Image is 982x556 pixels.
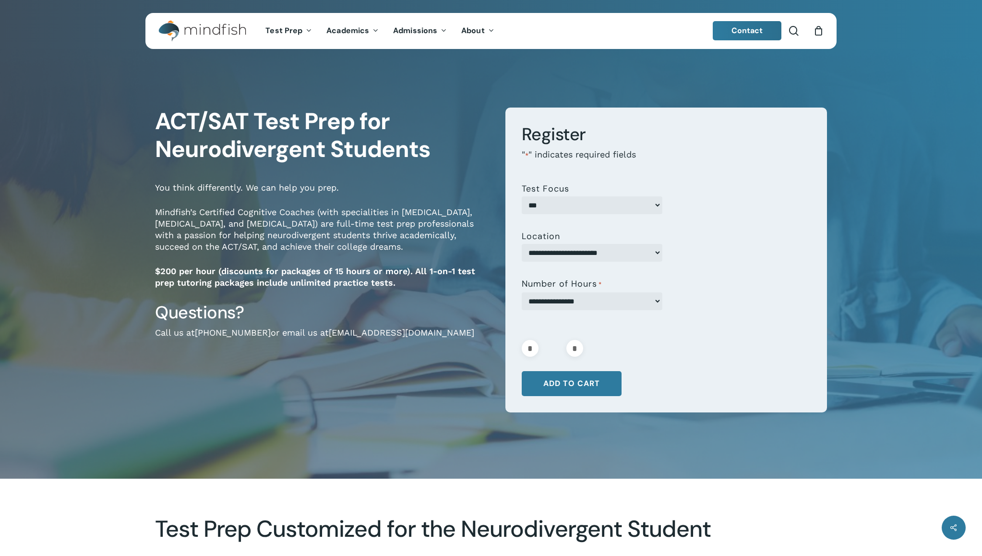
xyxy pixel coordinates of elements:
[155,266,475,288] strong: $200 per hour (discounts for packages of 15 hours or more). All 1-on-1 test prep tutoring package...
[522,184,569,193] label: Test Focus
[813,25,824,36] a: Cart
[155,302,491,324] h3: Questions?
[258,13,501,49] nav: Main Menu
[195,327,271,338] a: [PHONE_NUMBER]
[326,25,369,36] span: Academics
[155,182,491,206] p: You think differently. We can help you prep.
[522,231,560,241] label: Location
[731,25,763,36] span: Contact
[155,206,491,266] p: Mindfish’s Certified Cognitive Coaches (with specialities in [MEDICAL_DATA], [MEDICAL_DATA], and ...
[145,13,837,49] header: Main Menu
[393,25,437,36] span: Admissions
[258,27,319,35] a: Test Prep
[386,27,454,35] a: Admissions
[155,327,491,351] p: Call us at or email us at
[522,149,811,174] p: " " indicates required fields
[155,515,826,543] h2: Test Prep Customized for the Neurodivergent Student
[319,27,386,35] a: Academics
[713,21,782,40] a: Contact
[454,27,502,35] a: About
[541,340,563,357] input: Product quantity
[265,25,302,36] span: Test Prep
[461,25,485,36] span: About
[522,371,622,396] button: Add to cart
[522,123,811,145] h3: Register
[329,327,474,338] a: [EMAIL_ADDRESS][DOMAIN_NAME]
[522,279,602,290] label: Number of Hours
[155,108,491,163] h1: ACT/SAT Test Prep for Neurodivergent Students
